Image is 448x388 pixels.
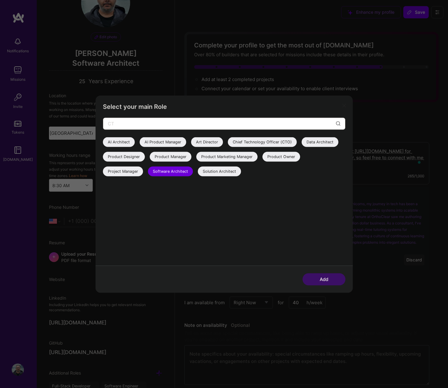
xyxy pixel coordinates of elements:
[336,121,341,126] i: icon Search
[342,104,346,108] i: icon Close
[96,95,353,293] div: modal
[108,116,336,131] input: Search...
[302,137,338,147] div: Data Architect
[191,137,223,147] div: Art Director
[262,152,300,161] div: Product Owner
[196,152,258,161] div: Product Marketing Manager
[103,166,143,176] div: Project Manager
[103,103,345,110] h3: Select your main Role
[303,273,345,285] button: Add
[103,137,135,147] div: AI Architect
[103,152,145,161] div: Product Designer
[148,166,193,176] div: Software Architect
[228,137,297,147] div: Chief Technology Officer (CTO)
[198,166,241,176] div: Solution Architect
[150,152,191,161] div: Product Manager
[140,137,186,147] div: AI Product Manager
